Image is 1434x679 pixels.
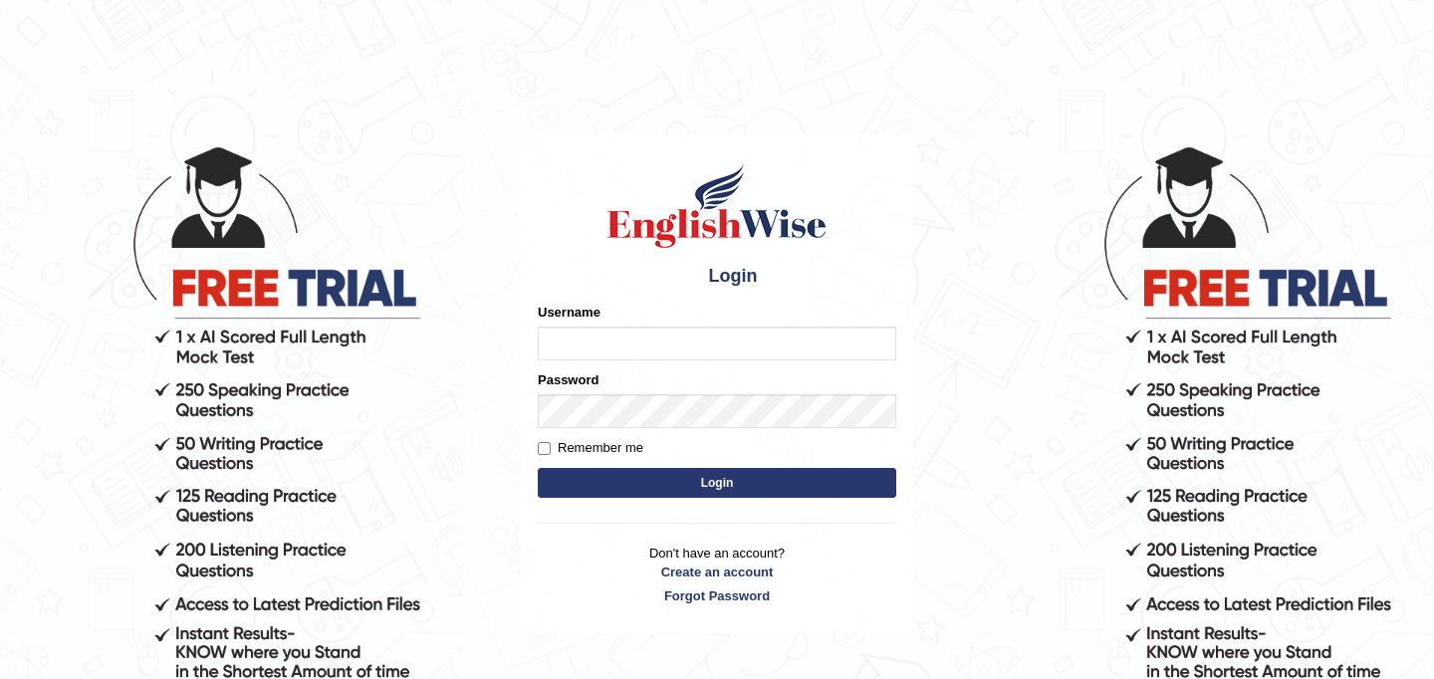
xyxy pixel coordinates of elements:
[538,442,551,455] input: Remember me
[538,563,896,581] a: Create an account
[538,544,896,605] p: Don't have an account?
[538,468,896,498] button: Login
[538,586,896,605] a: Forgot Password
[538,438,643,458] label: Remember me
[538,261,896,293] h4: Login
[538,370,598,389] label: Password
[603,161,831,251] img: Logo of English Wise sign in for intelligent practice with AI
[538,303,600,322] label: Username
